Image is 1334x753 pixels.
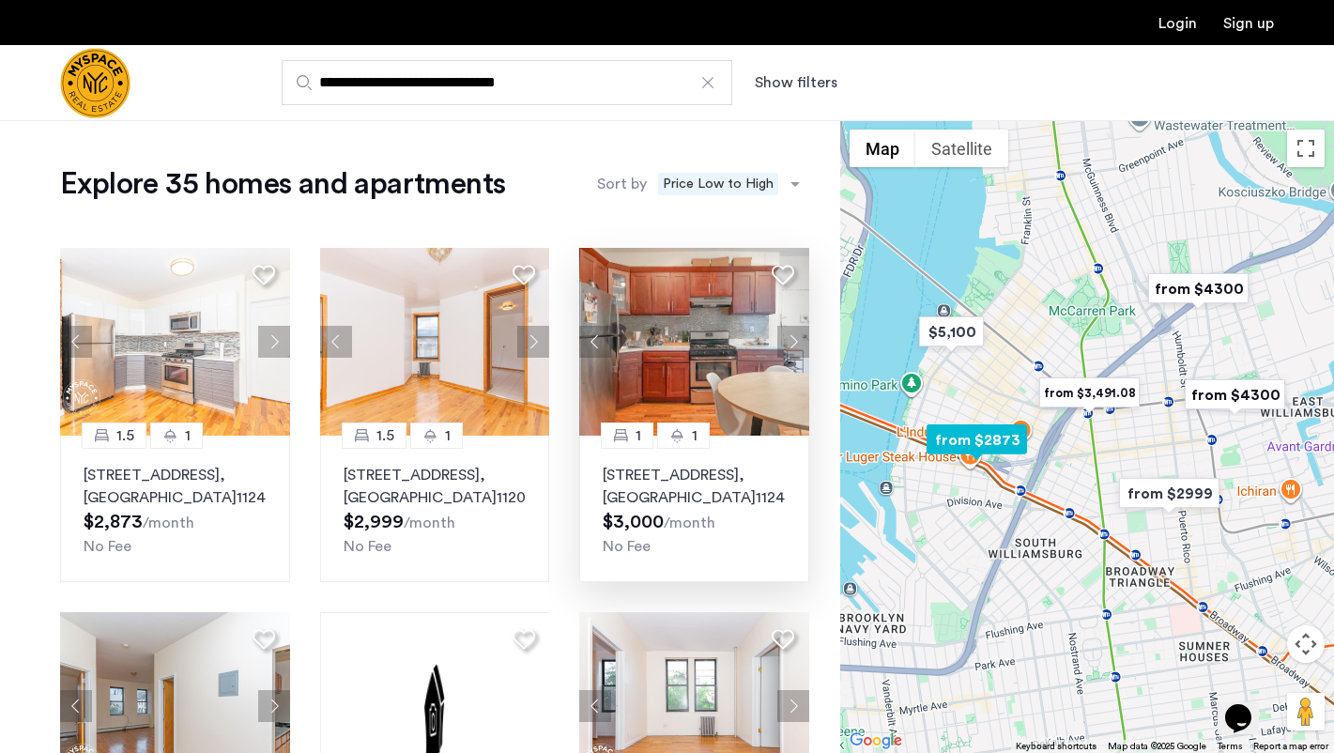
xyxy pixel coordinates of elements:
p: [STREET_ADDRESS] 11249 [603,464,786,509]
a: 11[STREET_ADDRESS], [GEOGRAPHIC_DATA]11249No Fee [579,436,809,582]
img: logo [60,48,130,118]
span: 1 [636,424,641,447]
span: Map data ©2025 Google [1108,742,1206,751]
div: from $2873 [919,419,1035,461]
span: $2,873 [84,513,143,531]
span: 1.5 [376,424,394,447]
button: Next apartment [517,326,549,358]
a: Login [1158,16,1197,31]
a: 1.51[STREET_ADDRESS], [GEOGRAPHIC_DATA]11206No Fee [320,436,550,582]
a: Registration [1223,16,1274,31]
img: 1997_638272169202209530.png [60,248,290,436]
img: 1990_638181445212111419.jpeg [320,248,550,436]
iframe: chat widget [1218,678,1278,734]
a: Report a map error [1253,740,1328,753]
img: Google [845,729,907,753]
sub: /month [664,515,715,530]
ng-select: sort-apartment [652,167,809,201]
img: 1990_638212334503297885.jpeg [579,248,809,436]
div: from $3,491.08 [1032,372,1147,414]
span: Price Low to High [658,173,778,195]
button: Previous apartment [579,326,611,358]
sub: /month [404,515,455,530]
a: Terms (opens in new tab) [1218,740,1242,753]
span: 1 [445,424,451,447]
a: Cazamio Logo [60,48,130,118]
button: Toggle fullscreen view [1287,130,1325,167]
span: No Fee [344,539,391,554]
button: Previous apartment [60,690,92,722]
a: 1.51[STREET_ADDRESS], [GEOGRAPHIC_DATA]11249No Fee [60,436,290,582]
button: Keyboard shortcuts [1016,740,1096,753]
div: from $4300 [1141,268,1256,310]
button: Next apartment [777,326,809,358]
span: $2,999 [344,513,404,531]
sub: /month [143,515,194,530]
a: Open this area in Google Maps (opens a new window) [845,729,907,753]
button: Map camera controls [1287,625,1325,663]
button: Previous apartment [579,690,611,722]
span: 1 [692,424,698,447]
button: Next apartment [258,326,290,358]
button: Show satellite imagery [915,130,1008,167]
button: Drag Pegman onto the map to open Street View [1287,693,1325,730]
div: $5,100 [912,311,991,353]
h1: Explore 35 homes and apartments [60,165,505,203]
span: $3,000 [603,513,664,531]
button: Show or hide filters [755,71,837,94]
button: Previous apartment [320,326,352,358]
button: Next apartment [777,690,809,722]
label: Sort by [597,173,647,195]
p: [STREET_ADDRESS] 11206 [344,464,527,509]
button: Show street map [850,130,915,167]
span: No Fee [84,539,131,554]
span: 1.5 [116,424,134,447]
button: Previous apartment [60,326,92,358]
span: No Fee [603,539,651,554]
span: 1 [185,424,191,447]
div: from $4300 [1177,374,1293,416]
input: Apartment Search [282,60,732,105]
div: from $2999 [1112,472,1227,515]
button: Next apartment [258,690,290,722]
p: [STREET_ADDRESS] 11249 [84,464,267,509]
